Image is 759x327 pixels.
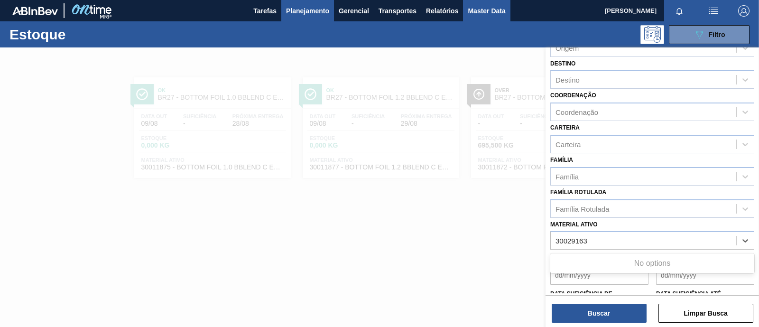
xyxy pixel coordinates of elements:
[555,76,580,84] div: Destino
[9,29,147,40] h1: Estoque
[708,5,719,17] img: userActions
[555,108,598,116] div: Coordenação
[550,221,598,228] label: Material ativo
[669,25,750,44] button: Filtro
[550,124,580,131] label: Carteira
[550,189,606,196] label: Família Rotulada
[664,4,694,18] button: Notificações
[550,255,754,271] div: No options
[550,157,573,163] label: Família
[339,5,369,17] span: Gerencial
[550,290,612,297] label: Data suficiência de
[12,7,58,15] img: TNhmsLtSVTkK8tSr43FrP2fwEKptu5GPRR3wAAAABJRU5ErkJggg==
[709,31,725,38] span: Filtro
[286,5,329,17] span: Planejamento
[550,60,575,67] label: Destino
[656,266,754,285] input: dd/mm/yyyy
[555,140,581,148] div: Carteira
[738,5,750,17] img: Logout
[379,5,417,17] span: Transportes
[555,205,609,213] div: Família Rotulada
[555,172,579,180] div: Família
[640,25,664,44] div: Pogramando: nenhum usuário selecionado
[555,44,579,52] div: Origem
[253,5,277,17] span: Tarefas
[550,266,648,285] input: dd/mm/yyyy
[468,5,505,17] span: Master Data
[426,5,458,17] span: Relatórios
[656,290,721,297] label: Data suficiência até
[550,92,596,99] label: Coordenação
